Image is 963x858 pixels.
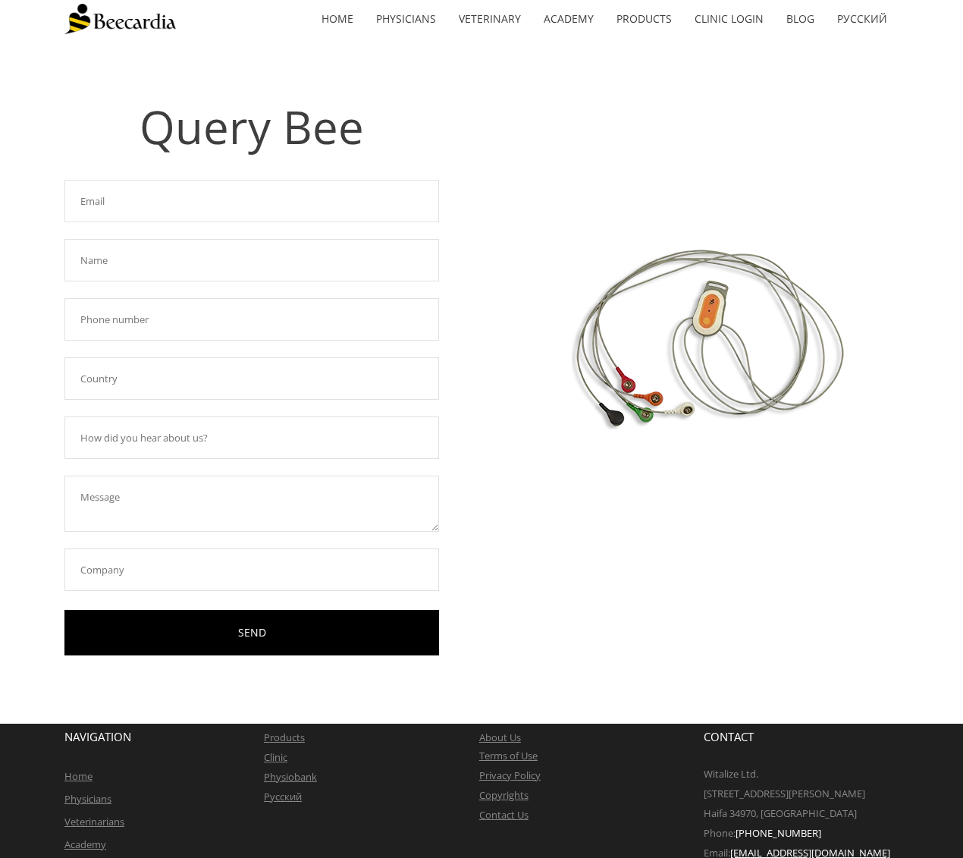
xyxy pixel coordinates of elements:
[736,826,821,840] span: [PHONE_NUMBER]
[826,2,899,36] a: Русский
[264,750,287,764] a: Clinic
[64,815,124,828] a: Veterinarians
[64,610,439,656] a: SEND
[704,826,736,840] span: Phone:
[532,2,605,36] a: Academy
[683,2,775,36] a: Clinic Login
[264,770,317,784] a: Physiobank
[605,2,683,36] a: Products
[64,4,176,34] img: Beecardia
[479,788,529,802] a: Copyrights
[64,838,106,851] a: Academy
[447,2,532,36] a: Veterinary
[704,767,758,781] span: Witalize Ltd.
[310,2,365,36] a: home
[64,180,439,222] input: Email
[64,239,439,281] input: Name
[704,787,865,800] span: [STREET_ADDRESS][PERSON_NAME]
[704,729,754,744] span: CONTACT
[775,2,826,36] a: Blog
[140,96,364,158] span: Query Bee
[365,2,447,36] a: Physicians
[64,792,111,806] a: Physicians
[479,768,541,782] a: Privacy Policy
[479,731,521,744] a: About Us
[479,749,538,762] a: Terms of Use
[64,298,439,341] input: Phone number
[704,806,857,820] span: Haifa 34970, [GEOGRAPHIC_DATA]
[264,731,270,744] a: P
[64,416,439,459] input: How did you hear about us?
[64,769,93,783] a: Home
[64,357,439,400] input: Country
[479,808,529,822] a: Contact Us
[270,731,305,744] a: roducts
[264,790,302,803] a: Русский
[64,729,131,744] span: NAVIGATION
[64,548,439,591] input: Company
